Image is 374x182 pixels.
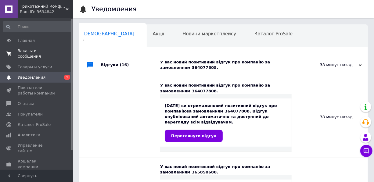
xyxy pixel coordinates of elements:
span: 1 [64,75,70,80]
div: [DATE] ви отримали за замовленням 364077808. Відгук опублікований автоматично та доступний до пер... [165,103,287,142]
span: (16) [120,62,129,67]
div: У вас новий позитивний відгук про компанію за замовленням 364077808. [160,59,301,70]
span: Акції [153,31,164,37]
span: Отзывы [18,101,34,106]
span: Главная [18,38,35,43]
div: 38 минут назад [292,77,368,157]
div: Ваш ID: 3694842 [20,9,73,15]
div: 38 минут назад [301,62,362,68]
span: Кошелек компании [18,159,56,170]
span: Товары и услуги [18,64,52,70]
span: Аналитика [18,132,40,138]
h1: Уведомления [92,5,137,13]
span: Каталог ProSale [254,31,293,37]
span: 2 [82,38,135,42]
div: У вас новий позитивний відгук про компанію за замовленням 364077808. [160,83,292,94]
span: Управление сайтом [18,143,56,154]
span: Показатели работы компании [18,85,56,96]
div: У вас новий позитивний відгук про компанію за замовленням 365850680. [160,164,292,175]
b: новий позитивний відгук про компанію [165,103,277,113]
input: Поиск [3,21,72,32]
span: Заказы и сообщения [18,48,56,59]
span: Уведомления [18,75,45,80]
span: Каталог ProSale [18,122,51,127]
div: Відгуки [101,53,160,77]
span: [DEMOGRAPHIC_DATA] [82,31,135,37]
span: Переглянути відгук [171,134,216,138]
span: Трикотажний Комфорт [20,4,66,9]
span: Покупатели [18,112,43,117]
button: Чат с покупателем [360,145,372,157]
a: Переглянути відгук [165,130,223,142]
span: Новини маркетплейсу [182,31,236,37]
